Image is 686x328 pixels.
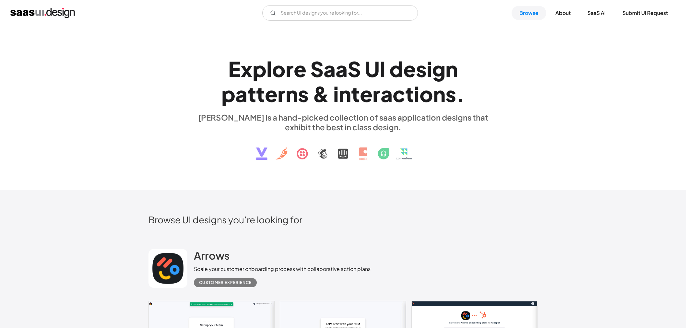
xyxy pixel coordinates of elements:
[235,81,247,106] div: a
[310,56,324,81] div: S
[245,132,441,166] img: text, icon, saas logo
[199,279,252,287] div: Customer Experience
[420,81,433,106] div: o
[265,81,278,106] div: e
[414,81,420,106] div: i
[256,81,265,106] div: t
[194,249,230,265] a: Arrows
[403,56,416,81] div: e
[351,81,360,106] div: t
[373,81,381,106] div: r
[389,56,403,81] div: d
[427,56,432,81] div: i
[194,265,371,273] div: Scale your customer onboarding process with collaborative action plans
[381,81,393,106] div: a
[241,56,253,81] div: x
[266,56,272,81] div: l
[512,6,546,20] a: Browse
[360,81,373,106] div: e
[432,56,445,81] div: g
[380,56,385,81] div: I
[615,6,676,20] a: Submit UI Request
[228,56,241,81] div: E
[445,56,458,81] div: n
[194,249,230,262] h2: Arrows
[348,56,361,81] div: S
[262,5,418,21] input: Search UI designs you're looking for...
[262,5,418,21] form: Email Form
[294,56,306,81] div: e
[278,81,286,106] div: r
[445,81,456,106] div: s
[548,6,578,20] a: About
[324,56,336,81] div: a
[416,56,427,81] div: s
[336,56,348,81] div: a
[365,56,380,81] div: U
[286,56,294,81] div: r
[194,56,492,106] h1: Explore SaaS UI design patterns & interactions.
[272,56,286,81] div: o
[10,8,75,18] a: home
[194,112,492,132] div: [PERSON_NAME] is a hand-picked collection of saas application designs that exhibit the best in cl...
[253,56,266,81] div: p
[405,81,414,106] div: t
[456,81,465,106] div: .
[333,81,339,106] div: i
[313,81,329,106] div: &
[433,81,445,106] div: n
[148,214,538,225] h2: Browse UI designs you’re looking for
[393,81,405,106] div: c
[339,81,351,106] div: n
[580,6,613,20] a: SaaS Ai
[298,81,309,106] div: s
[286,81,298,106] div: n
[221,81,235,106] div: p
[247,81,256,106] div: t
